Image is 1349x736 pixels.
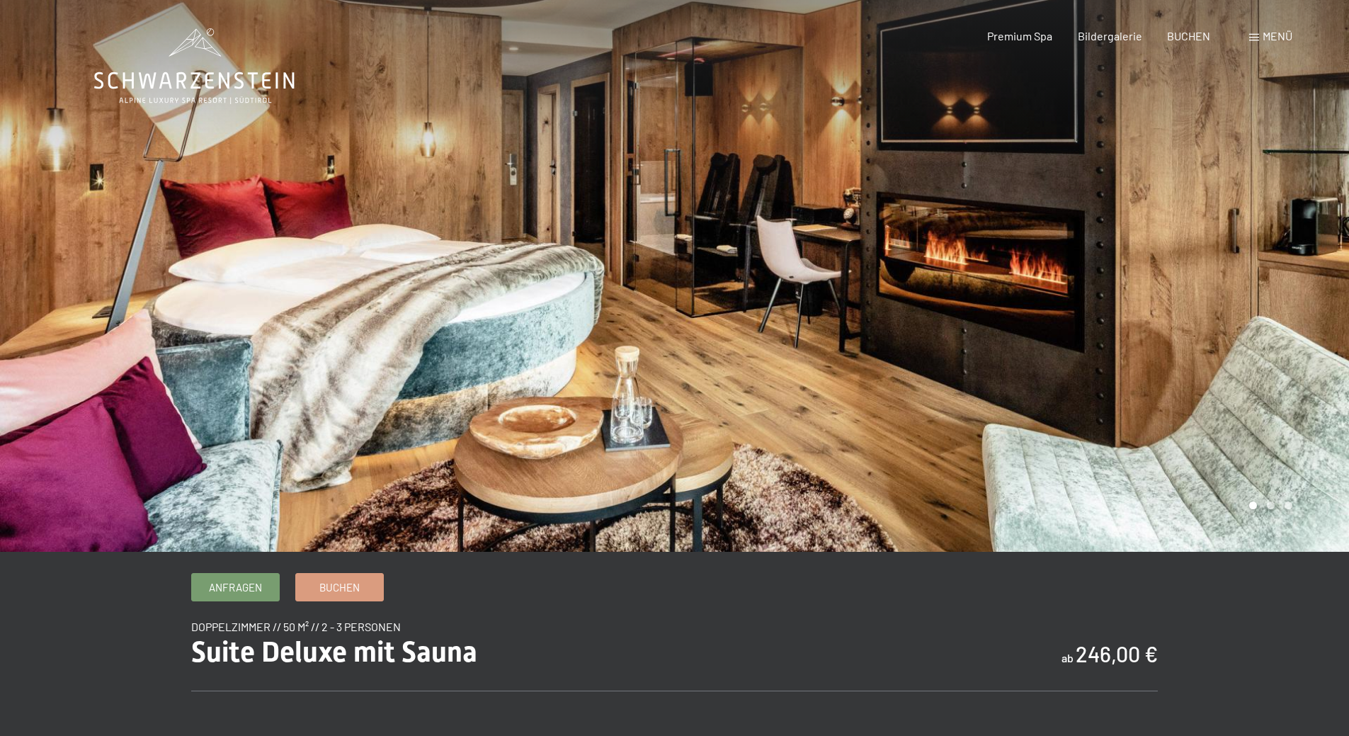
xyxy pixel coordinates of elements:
a: Buchen [296,574,383,601]
a: Premium Spa [987,29,1052,43]
a: Anfragen [192,574,279,601]
span: Doppelzimmer // 50 m² // 2 - 3 Personen [191,620,401,633]
span: Anfragen [209,580,262,595]
b: 246,00 € [1076,641,1158,667]
span: Suite Deluxe mit Sauna [191,635,477,669]
span: Buchen [319,580,360,595]
a: BUCHEN [1167,29,1210,43]
span: ab [1061,651,1074,664]
span: Menü [1263,29,1292,43]
a: Bildergalerie [1078,29,1142,43]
